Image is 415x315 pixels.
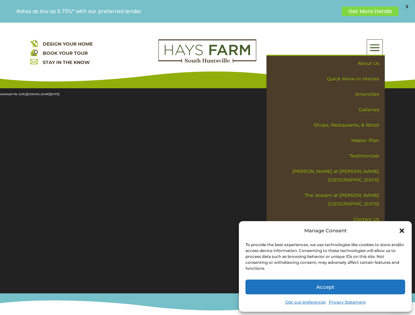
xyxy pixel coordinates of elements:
div: Manage Consent [304,226,347,235]
a: DESIGN YOUR HOME [43,41,93,47]
p: Rates as low as 5.75%* with our preferred lender [16,8,338,14]
button: Accept [245,280,405,294]
a: Galleries [271,102,385,117]
div: To provide the best experiences, we use technologies like cookies to store and/or access device i... [245,242,404,271]
a: STAY IN THE KNOW [43,59,90,65]
a: Shops, Restaurants, & Retail [271,117,385,133]
a: Privacy Statement [329,298,366,307]
a: Quick Move-in Homes [271,71,385,87]
a: Master Plan [271,133,385,148]
img: book your home tour [30,49,38,56]
a: Testimonials [271,148,385,164]
a: Opt-out preferences [285,298,326,307]
img: Logo [158,39,256,63]
a: Contact Us [271,212,385,227]
a: BOOK YOUR TOUR [43,50,88,56]
a: Amenities [271,87,385,102]
a: About Us [271,56,385,71]
a: [PERSON_NAME] at [PERSON_NAME][GEOGRAPHIC_DATA] [271,164,385,188]
div: Close dialog [399,227,405,234]
a: Get More Details [342,7,399,16]
span: X [402,2,412,11]
a: The Jessam at [PERSON_NAME][GEOGRAPHIC_DATA] [271,188,385,212]
a: hays farm homes huntsville development [158,58,256,64]
img: design your home [30,39,38,47]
